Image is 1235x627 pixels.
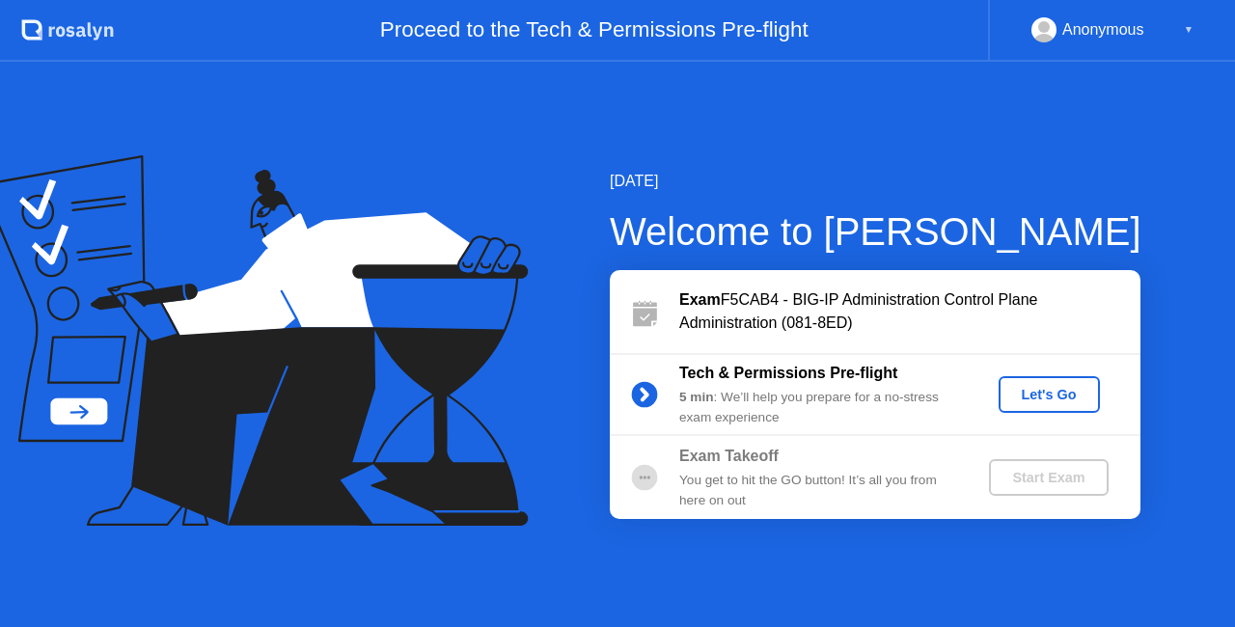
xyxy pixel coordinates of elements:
div: : We’ll help you prepare for a no-stress exam experience [679,388,957,427]
div: F5CAB4 - BIG-IP Administration Control Plane Administration (081-8ED) [679,288,1140,335]
div: [DATE] [610,170,1141,193]
div: Anonymous [1062,17,1144,42]
b: Exam [679,291,721,308]
b: Exam Takeoff [679,448,779,464]
b: Tech & Permissions Pre-flight [679,365,897,381]
div: ▼ [1184,17,1194,42]
b: 5 min [679,390,714,404]
div: Welcome to [PERSON_NAME] [610,203,1141,260]
div: Start Exam [997,470,1100,485]
div: You get to hit the GO button! It’s all you from here on out [679,471,957,510]
div: Let's Go [1006,387,1092,402]
button: Start Exam [989,459,1108,496]
button: Let's Go [999,376,1100,413]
